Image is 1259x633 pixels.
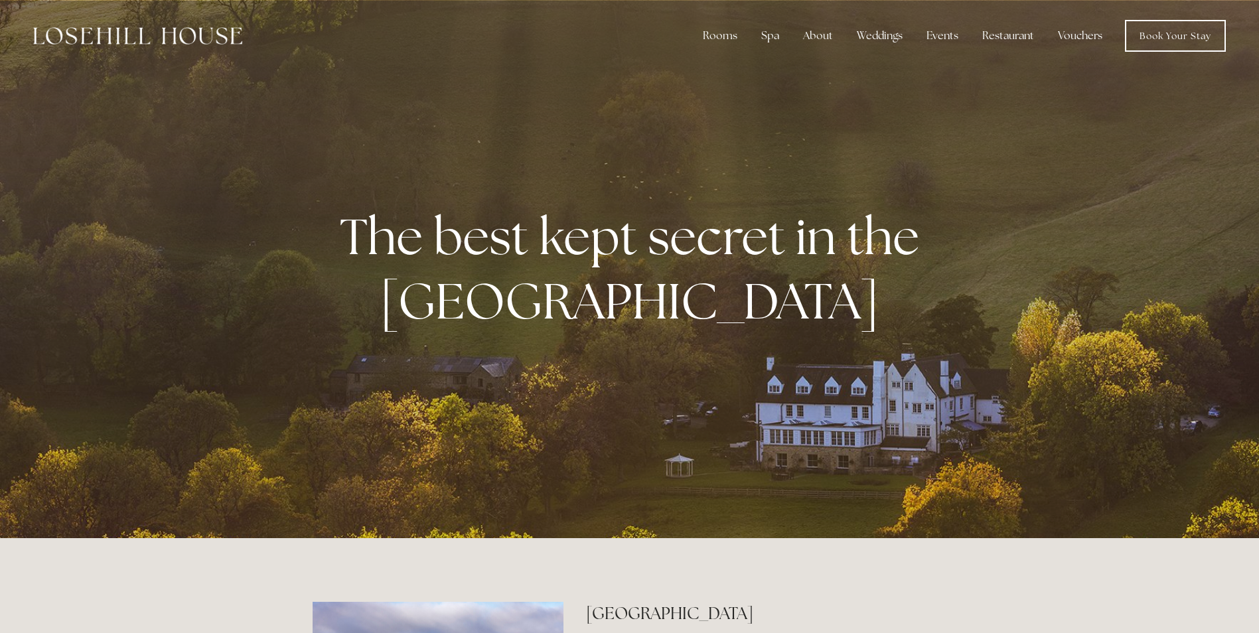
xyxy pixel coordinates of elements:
[972,23,1045,49] div: Restaurant
[340,204,930,334] strong: The best kept secret in the [GEOGRAPHIC_DATA]
[846,23,913,49] div: Weddings
[1047,23,1113,49] a: Vouchers
[916,23,969,49] div: Events
[586,602,946,625] h2: [GEOGRAPHIC_DATA]
[751,23,790,49] div: Spa
[792,23,844,49] div: About
[1125,20,1226,52] a: Book Your Stay
[33,27,242,44] img: Losehill House
[692,23,748,49] div: Rooms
